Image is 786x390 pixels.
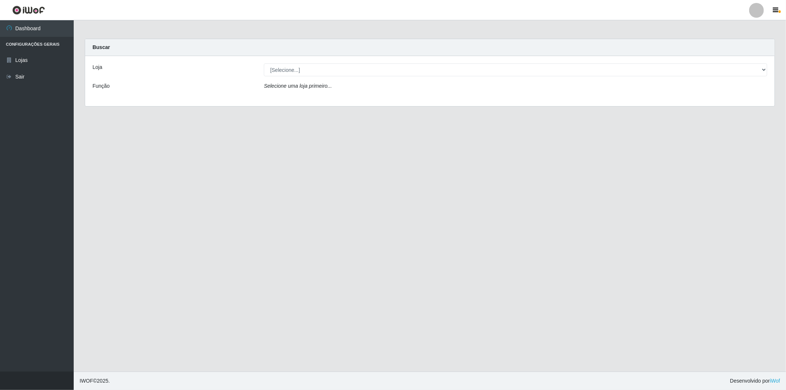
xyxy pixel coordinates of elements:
[264,83,332,89] i: Selecione uma loja primeiro...
[12,6,45,15] img: CoreUI Logo
[770,378,780,384] a: iWof
[730,377,780,385] span: Desenvolvido por
[92,82,110,90] label: Função
[92,63,102,71] label: Loja
[80,378,93,384] span: IWOF
[80,377,110,385] span: © 2025 .
[92,44,110,50] strong: Buscar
